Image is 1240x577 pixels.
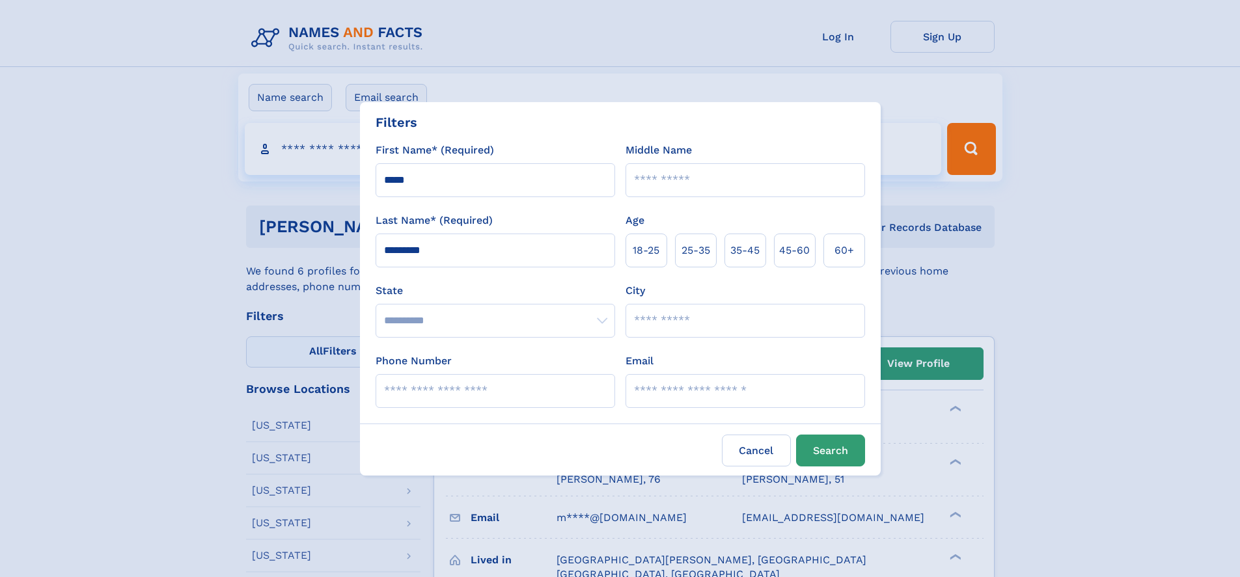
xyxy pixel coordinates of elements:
label: Email [626,353,654,369]
label: City [626,283,645,299]
label: Age [626,213,644,228]
span: 60+ [834,243,854,258]
label: State [376,283,615,299]
label: Middle Name [626,142,692,158]
span: 45‑60 [779,243,810,258]
label: First Name* (Required) [376,142,494,158]
label: Cancel [722,435,791,466]
span: 35‑45 [730,243,760,258]
label: Last Name* (Required) [376,213,493,228]
button: Search [796,435,865,466]
span: 25‑35 [682,243,710,258]
div: Filters [376,113,417,132]
span: 18‑25 [633,243,659,258]
label: Phone Number [376,353,452,369]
